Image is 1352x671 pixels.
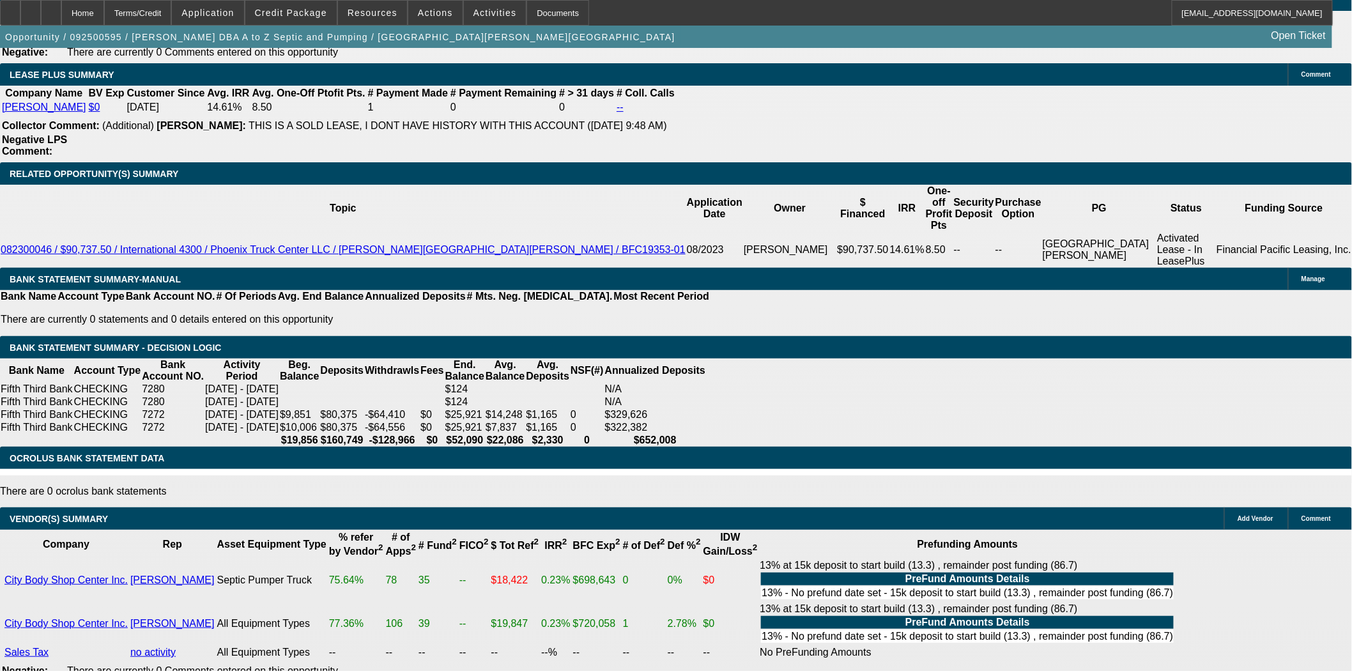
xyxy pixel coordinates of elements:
th: Most Recent Period [613,290,710,303]
td: 75.64% [328,559,384,601]
b: % refer by Vendor [329,532,383,557]
span: Activities [473,8,517,18]
td: $1,165 [525,421,570,434]
button: Resources [338,1,407,25]
td: $9,851 [279,408,319,421]
span: Opportunity / 092500595 / [PERSON_NAME] DBA A to Z Septic and Pumping / [GEOGRAPHIC_DATA][PERSON_... [5,32,675,42]
sup: 2 [615,537,620,547]
b: FICO [459,540,489,551]
td: N/A [604,396,706,408]
td: 7280 [141,396,204,408]
a: City Body Shop Center Inc. [4,575,128,585]
td: 0% [667,559,702,601]
th: NSF(#) [570,359,604,383]
span: OCROLUS BANK STATEMENT DATA [10,453,164,463]
b: # Payment Remaining [450,88,557,98]
div: $322,382 [605,422,705,433]
th: Account Type [73,359,142,383]
a: -- [617,102,624,112]
td: -- [995,232,1042,268]
button: Application [172,1,243,25]
b: IDW Gain/Loss [703,532,758,557]
th: $652,008 [604,434,706,447]
span: Credit Package [255,8,327,18]
td: 2.78% [667,603,702,645]
span: Application [181,8,234,18]
span: LEASE PLUS SUMMARY [10,70,114,80]
td: [PERSON_NAME] [743,232,836,268]
sup: 2 [660,537,664,547]
div: No PreFunding Amounts [760,647,1175,658]
th: Annualized Deposits [364,290,466,303]
td: -- [385,646,417,659]
td: 0 [558,101,615,114]
b: PreFund Amounts Details [905,617,1030,628]
td: $14,248 [485,408,525,421]
td: -- [667,646,702,659]
td: $80,375 [319,421,364,434]
a: City Body Shop Center Inc. [4,618,128,629]
td: 0 [622,559,666,601]
th: Deposits [319,359,364,383]
td: -- [328,646,384,659]
td: All Equipment Types [217,646,327,659]
td: $90,737.50 [837,232,889,268]
td: 1 [367,101,449,114]
td: 106 [385,603,417,645]
td: 7280 [141,383,204,396]
td: 0.23% [541,603,571,645]
td: $1,165 [525,408,570,421]
td: $25,921 [445,408,485,421]
td: $124 [445,396,485,408]
button: Activities [464,1,526,25]
th: -$128,966 [364,434,420,447]
th: Activity Period [204,359,279,383]
div: 13% at 15k deposit to start build (13.3) , remainder post funding (86.7) [760,603,1175,644]
td: 8.50 [925,232,953,268]
span: Bank Statement Summary - Decision Logic [10,343,222,353]
td: 08/2023 [686,232,743,268]
sup: 2 [378,543,383,553]
button: Actions [408,1,463,25]
td: 14.61% [206,101,250,114]
td: [GEOGRAPHIC_DATA][PERSON_NAME] [1042,232,1156,268]
td: 0 [570,408,604,421]
td: 14.61% [889,232,925,268]
td: $720,058 [572,603,621,645]
td: 0 [450,101,557,114]
td: 78 [385,559,417,601]
th: End. Balance [445,359,485,383]
b: IRR [544,540,567,551]
td: -$64,556 [364,421,420,434]
b: # Fund [419,540,457,551]
th: Fees [420,359,444,383]
td: -- [418,646,457,659]
span: (Additional) [102,120,154,131]
td: CHECKING [73,396,142,408]
td: Financial Pacific Leasing, Inc. [1216,232,1352,268]
span: THIS IS A SOLD LEASE, I DONT HAVE HISTORY WITH THIS ACCOUNT ([DATE] 9:48 AM) [249,120,667,131]
a: $0 [89,102,100,112]
td: CHECKING [73,383,142,396]
span: RELATED OPPORTUNITY(S) SUMMARY [10,169,178,179]
td: 0 [570,421,604,434]
td: $0 [420,421,444,434]
th: Avg. Deposits [525,359,570,383]
th: Avg. Balance [485,359,525,383]
sup: 2 [562,537,567,547]
b: Negative LPS Comment: [2,134,67,157]
button: Credit Package [245,1,337,25]
b: Rep [163,539,182,550]
th: # Mts. Neg. [MEDICAL_DATA]. [466,290,613,303]
td: 35 [418,559,457,601]
sup: 2 [484,537,488,547]
a: [PERSON_NAME] [2,102,86,112]
td: -- [953,232,995,268]
th: Withdrawls [364,359,420,383]
td: -$64,410 [364,408,420,421]
b: # Coll. Calls [617,88,675,98]
th: $19,856 [279,434,319,447]
b: Company [43,539,89,550]
b: # Payment Made [368,88,448,98]
td: 1 [622,603,666,645]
